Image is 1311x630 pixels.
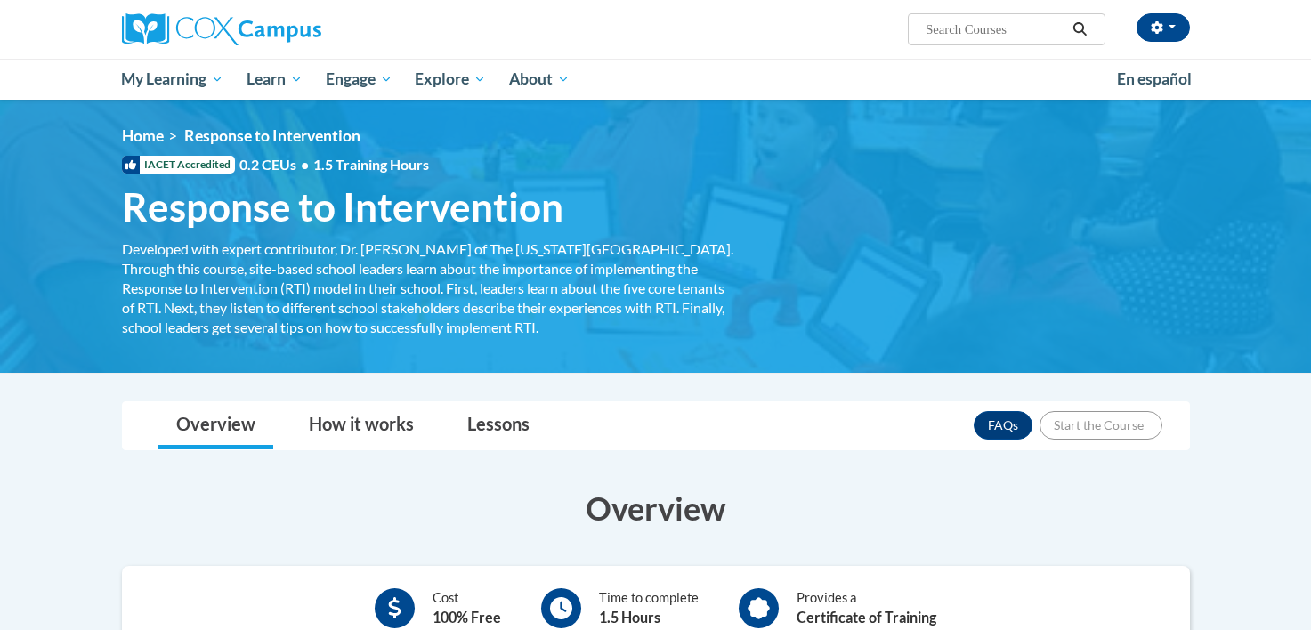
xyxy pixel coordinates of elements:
a: Learn [235,59,314,100]
a: Overview [158,402,273,449]
span: • [301,156,309,173]
span: Explore [415,69,486,90]
span: En español [1117,69,1192,88]
a: Lessons [449,402,547,449]
span: 1.5 Training Hours [313,156,429,173]
input: Search Courses [924,19,1066,40]
a: Engage [314,59,404,100]
button: Search [1066,19,1093,40]
span: My Learning [121,69,223,90]
b: 1.5 Hours [599,609,660,626]
div: Developed with expert contributor, Dr. [PERSON_NAME] of The [US_STATE][GEOGRAPHIC_DATA]. Through ... [122,239,736,337]
span: Response to Intervention [184,126,360,145]
a: How it works [291,402,432,449]
a: About [498,59,581,100]
a: En español [1105,61,1203,98]
b: 100% Free [433,609,501,626]
span: IACET Accredited [122,156,235,174]
span: Response to Intervention [122,183,563,230]
a: Explore [403,59,498,100]
div: Provides a [797,588,936,628]
div: Time to complete [599,588,699,628]
b: Certificate of Training [797,609,936,626]
img: Cox Campus [122,13,321,45]
span: About [509,69,570,90]
span: Learn [247,69,303,90]
div: Main menu [95,59,1217,100]
a: Cox Campus [122,13,460,45]
a: FAQs [974,411,1032,440]
span: 0.2 CEUs [239,155,429,174]
button: Account Settings [1137,13,1190,42]
div: Cost [433,588,501,628]
button: Enroll [1040,411,1162,440]
h3: Overview [122,486,1190,530]
a: My Learning [110,59,236,100]
span: Engage [326,69,392,90]
a: Home [122,126,164,145]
